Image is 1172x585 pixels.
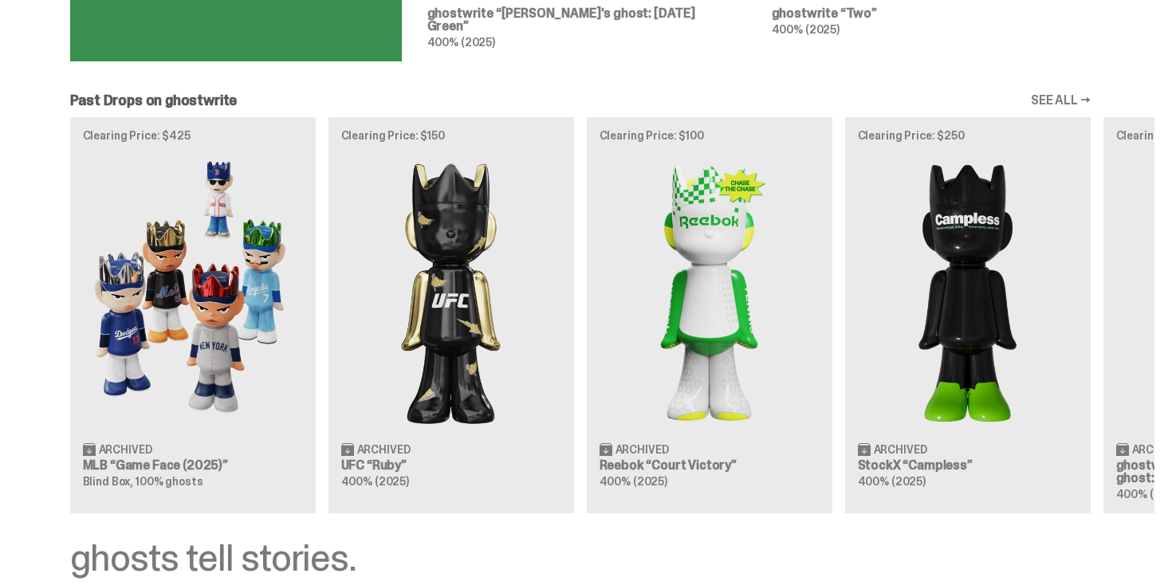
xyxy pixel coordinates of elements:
img: Game Face (2025) [83,154,303,429]
img: Court Victory [600,154,820,429]
h3: Reebok “Court Victory” [600,459,820,472]
span: 400% (2025) [858,474,926,489]
h3: ghostwrite “Two” [772,7,1078,20]
a: Clearing Price: $425 Game Face (2025) Archived [70,117,316,512]
span: Archived [357,444,411,455]
img: Campless [858,154,1078,429]
span: Blind Box, [83,474,134,489]
a: SEE ALL → [1031,94,1091,107]
span: 400% (2025) [772,22,840,37]
span: Archived [874,444,927,455]
h3: StockX “Campless” [858,459,1078,472]
h3: ghostwrite “[PERSON_NAME]'s ghost: [DATE] Green” [427,7,733,33]
p: Clearing Price: $425 [83,130,303,141]
p: Clearing Price: $100 [600,130,820,141]
span: 400% (2025) [427,35,495,49]
a: Clearing Price: $250 Campless Archived [845,117,1091,512]
span: 100% ghosts [136,474,203,489]
h3: UFC “Ruby” [341,459,561,472]
p: Clearing Price: $250 [858,130,1078,141]
h2: Past Drops on ghostwrite [70,93,238,108]
a: Clearing Price: $150 Ruby Archived [328,117,574,512]
a: Clearing Price: $100 Court Victory Archived [587,117,832,512]
span: Archived [615,444,669,455]
img: Ruby [341,154,561,429]
p: Clearing Price: $150 [341,130,561,141]
span: 400% (2025) [341,474,409,489]
div: ghosts tell stories. [70,539,1091,577]
span: 400% (2025) [600,474,667,489]
h3: MLB “Game Face (2025)” [83,459,303,472]
span: Archived [99,444,152,455]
